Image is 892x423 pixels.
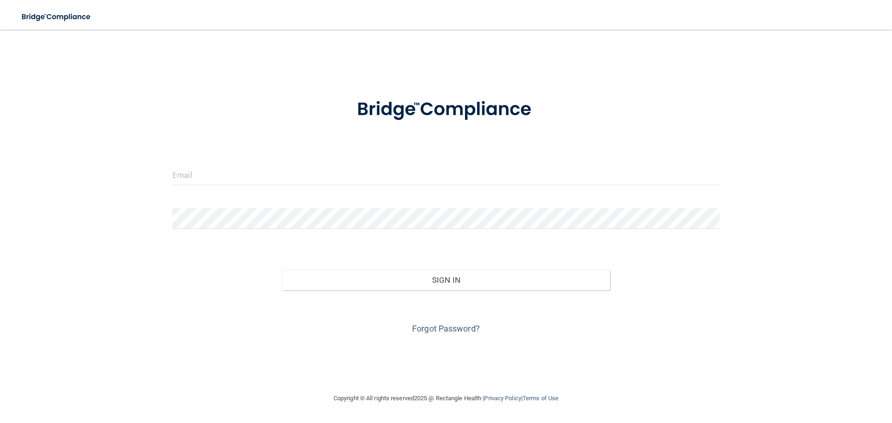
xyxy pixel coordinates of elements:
[484,395,521,402] a: Privacy Policy
[338,85,554,134] img: bridge_compliance_login_screen.278c3ca4.svg
[412,324,480,333] a: Forgot Password?
[14,7,99,26] img: bridge_compliance_login_screen.278c3ca4.svg
[523,395,558,402] a: Terms of Use
[282,270,610,290] button: Sign In
[276,384,616,413] div: Copyright © All rights reserved 2025 @ Rectangle Health | |
[172,164,720,185] input: Email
